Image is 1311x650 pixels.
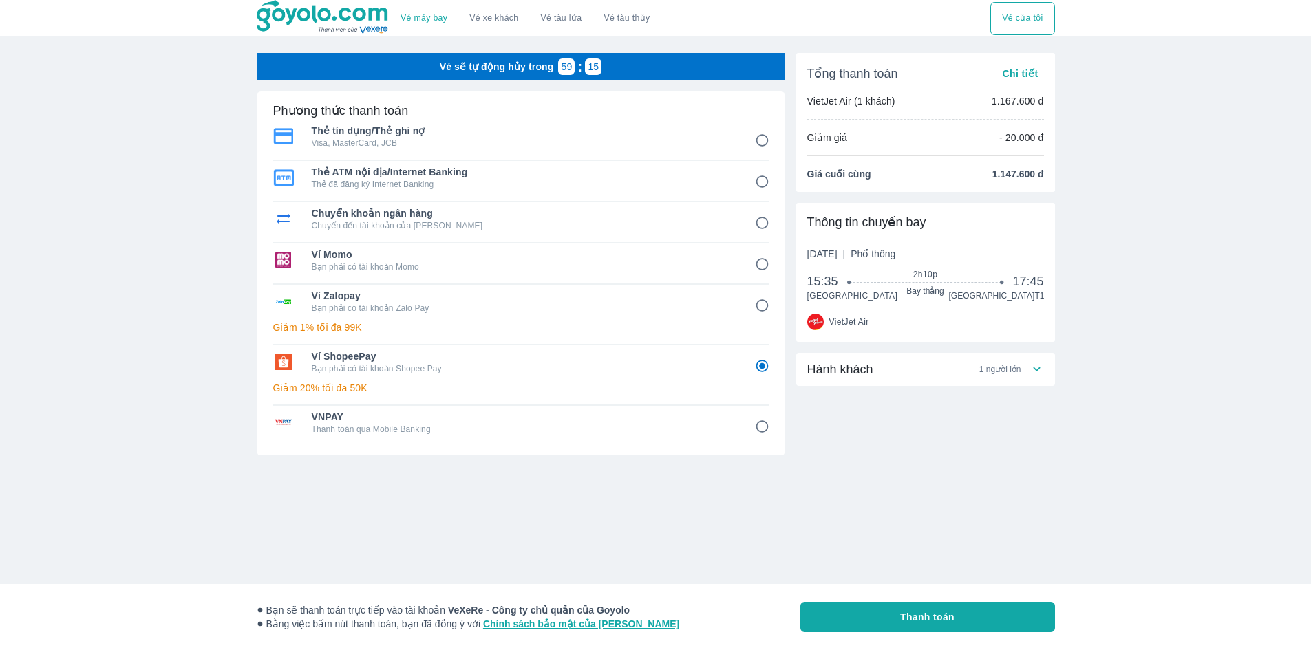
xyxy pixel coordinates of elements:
[999,131,1044,144] p: - 20.000 đ
[273,128,294,144] img: Thẻ tín dụng/Thẻ ghi nợ
[273,202,769,235] div: Chuyển khoản ngân hàngChuyển khoản ngân hàngChuyển đến tài khoản của [PERSON_NAME]
[849,269,1001,280] span: 2h10p
[992,94,1044,108] p: 1.167.600 đ
[900,610,955,624] span: Thanh toán
[851,248,895,259] span: Phổ thông
[483,618,679,629] a: Chính sách bảo mật của [PERSON_NAME]
[312,363,736,374] p: Bạn phải có tài khoản Shopee Pay
[440,60,554,74] p: Vé sẽ tự động hủy trong
[807,65,898,82] span: Tổng thanh toán
[312,138,736,149] p: Visa, MasterCard, JCB
[273,406,769,439] div: VNPAYVNPAYThanh toán qua Mobile Banking
[807,131,847,144] p: Giảm giá
[312,289,736,303] span: Ví Zalopay
[843,248,846,259] span: |
[562,60,573,74] p: 59
[800,602,1055,632] button: Thanh toán
[273,321,769,334] p: Giảm 1% tối đa 99K
[312,179,736,190] p: Thẻ đã đăng ký Internet Banking
[829,316,869,327] span: VietJet Air
[312,248,736,261] span: Ví Momo
[273,345,769,378] div: Ví ShopeePayVí ShopeePayBạn phải có tài khoản Shopee Pay
[992,167,1044,181] span: 1.147.600 đ
[312,349,736,363] span: Ví ShopeePay
[593,2,661,35] button: Vé tàu thủy
[273,285,769,318] div: Ví ZalopayVí ZalopayBạn phải có tài khoản Zalo Pay
[273,252,294,268] img: Ví Momo
[530,2,593,35] a: Vé tàu lửa
[807,167,871,181] span: Giá cuối cùng
[469,13,518,23] a: Vé xe khách
[273,354,294,370] img: Ví ShopeePay
[807,273,850,290] span: 15:35
[448,605,630,616] strong: VeXeRe - Công ty chủ quản của Goyolo
[273,243,769,277] div: Ví MomoVí MomoBạn phải có tài khoản Momo
[796,353,1055,386] div: Hành khách1 người lớn
[807,214,1044,230] div: Thông tin chuyến bay
[807,361,873,378] span: Hành khách
[312,220,736,231] p: Chuyển đến tài khoản của [PERSON_NAME]
[312,424,736,435] p: Thanh toán qua Mobile Banking
[312,261,736,272] p: Bạn phải có tài khoản Momo
[273,161,769,194] div: Thẻ ATM nội địa/Internet BankingThẻ ATM nội địa/Internet BankingThẻ đã đăng ký Internet Banking
[312,206,736,220] span: Chuyển khoản ngân hàng
[949,290,1044,301] span: [GEOGRAPHIC_DATA] T1
[979,364,1021,375] span: 1 người lớn
[849,285,1001,296] span: Bay thẳng
[1012,273,1043,290] span: 17:45
[273,293,294,310] img: Ví Zalopay
[807,247,896,261] span: [DATE]
[588,60,599,74] p: 15
[990,2,1054,35] div: choose transportation mode
[273,210,294,227] img: Chuyển khoản ngân hàng
[273,102,409,119] h6: Phương thức thanh toán
[807,94,895,108] p: VietJet Air (1 khách)
[257,617,680,631] span: Bằng việc bấm nút thanh toán, bạn đã đồng ý với
[273,120,769,153] div: Thẻ tín dụng/Thẻ ghi nợThẻ tín dụng/Thẻ ghi nợVisa, MasterCard, JCB
[312,303,736,314] p: Bạn phải có tài khoản Zalo Pay
[273,414,294,431] img: VNPAY
[312,124,736,138] span: Thẻ tín dụng/Thẻ ghi nợ
[312,165,736,179] span: Thẻ ATM nội địa/Internet Banking
[401,13,447,23] a: Vé máy bay
[575,60,585,74] p: :
[257,603,680,617] span: Bạn sẽ thanh toán trực tiếp vào tài khoản
[1002,68,1038,79] span: Chi tiết
[390,2,661,35] div: choose transportation mode
[273,169,294,186] img: Thẻ ATM nội địa/Internet Banking
[273,381,769,395] p: Giảm 20% tối đa 50K
[990,2,1054,35] button: Vé của tôi
[996,64,1043,83] button: Chi tiết
[312,410,736,424] span: VNPAY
